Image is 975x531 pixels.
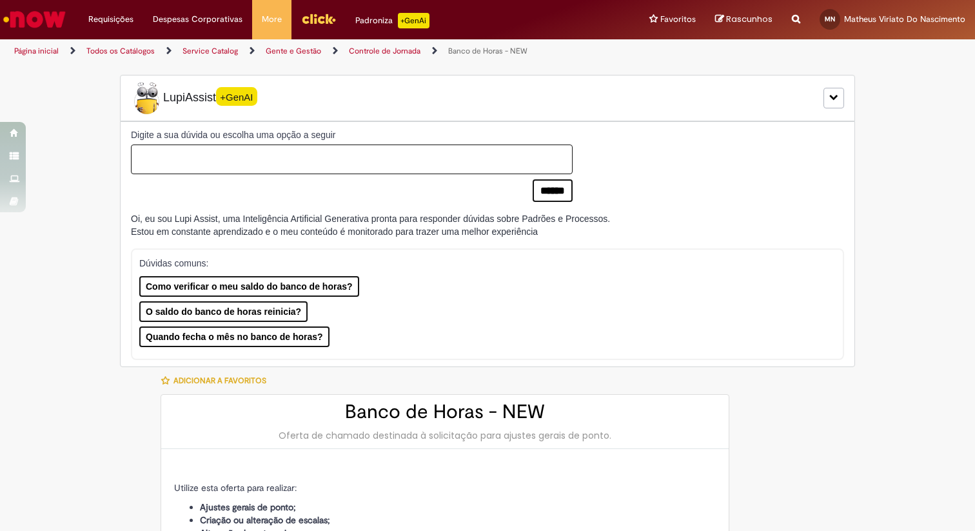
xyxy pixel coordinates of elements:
[825,15,835,23] span: MN
[174,401,716,423] h2: Banco de Horas - NEW
[200,514,330,526] strong: Criação ou alteração de escalas;
[1,6,68,32] img: ServiceNow
[174,429,716,442] div: Oferta de chamado destinada à solicitação para ajustes gerais de ponto.
[131,212,610,238] div: Oi, eu sou Lupi Assist, uma Inteligência Artificial Generativa pronta para responder dúvidas sobr...
[14,46,59,56] a: Página inicial
[131,82,163,114] img: Lupi
[200,501,296,513] strong: Ajustes gerais de ponto;
[448,46,527,56] a: Banco de Horas - NEW
[262,13,282,26] span: More
[131,128,573,141] label: Digite a sua dúvida ou escolha uma opção a seguir
[88,13,133,26] span: Requisições
[120,75,855,121] div: LupiLupiAssist+GenAI
[355,13,429,28] div: Padroniza
[86,46,155,56] a: Todos os Catálogos
[266,46,321,56] a: Gente e Gestão
[349,46,420,56] a: Controle de Jornada
[139,326,330,347] button: Quando fecha o mês no banco de horas?
[216,87,257,106] span: +GenAI
[139,301,308,322] button: O saldo do banco de horas reinicia?
[715,14,773,26] a: Rascunhos
[398,13,429,28] p: +GenAi
[131,82,257,114] span: LupiAssist
[726,13,773,25] span: Rascunhos
[182,46,238,56] a: Service Catalog
[844,14,965,25] span: Matheus Viriato Do Nascimento
[139,276,359,297] button: Como verificar o meu saldo do banco de horas?
[660,13,696,26] span: Favoritos
[153,13,242,26] span: Despesas Corporativas
[161,367,273,394] button: Adicionar a Favoritos
[139,257,823,270] p: Dúvidas comuns:
[301,9,336,28] img: click_logo_yellow_360x200.png
[10,39,640,63] ul: Trilhas de página
[174,482,297,494] span: Utilize esta oferta para realizar:
[173,376,266,386] span: Adicionar a Favoritos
